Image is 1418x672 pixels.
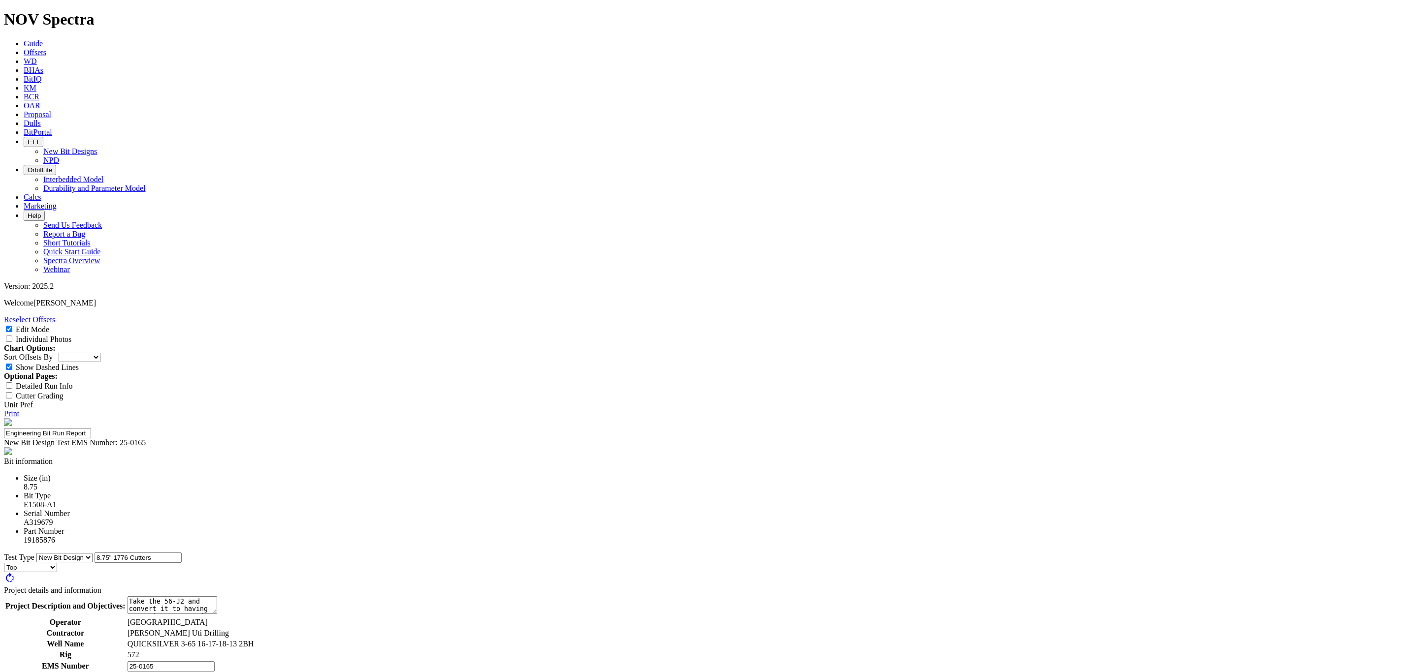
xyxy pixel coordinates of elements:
a: KM [24,84,36,92]
label: Individual Photos [16,335,71,343]
a: Webinar [43,265,70,274]
th: Rig [5,650,126,660]
th: Well Name [5,639,126,649]
label: Sort Offsets By [4,353,53,361]
span: OrbitLite [28,166,52,174]
div: Part Number [24,527,1414,536]
div: 8.75 [24,483,1414,491]
h1: NOV Spectra [4,10,1414,29]
span: rotate_right [4,572,16,584]
a: Dulls [24,119,41,127]
div: A319679 [24,518,1414,527]
td: [GEOGRAPHIC_DATA] [127,617,317,627]
a: Spectra Overview [43,256,100,265]
a: BHAs [24,66,43,74]
input: Comments/Cutter Type [95,552,182,563]
a: rotate_right [4,577,16,585]
a: BCR [24,92,39,101]
div: Bit information [4,457,1414,466]
a: Report a Bug [43,230,85,238]
th: EMS Number [5,661,126,672]
label: Cutter Grading [16,392,63,400]
report-header: 'Engineering Bit Run Report' [4,418,1414,457]
a: Short Tutorials [43,239,91,247]
div: Version: 2025.2 [4,282,1414,291]
strong: Optional Pages: [4,372,58,380]
td: 572 [127,650,317,660]
a: Guide [24,39,43,48]
div: E1508-A1 [24,500,1414,509]
div: New Bit Design Test EMS Number: 25-0165 [4,438,1414,447]
th: Operator [5,617,126,627]
a: Calcs [24,193,41,201]
a: Marketing [24,202,57,210]
label: Show Dashed Lines [16,363,79,371]
input: Click to edit report title [4,428,91,438]
a: BitPortal [24,128,52,136]
th: Contractor [5,628,126,638]
label: Test Type [4,553,34,561]
span: [PERSON_NAME] [33,299,96,307]
th: Project Description and Objectives: [5,596,126,616]
p: Welcome [4,299,1414,307]
div: Size (in) [24,474,1414,483]
a: OAR [24,101,40,110]
button: Help [24,211,45,221]
a: BitIQ [24,75,41,83]
span: FTT [28,138,39,146]
a: NPD [43,156,59,164]
label: Edit Mode [16,325,49,334]
a: Durability and Parameter Model [43,184,146,192]
a: Unit Pref [4,400,33,409]
span: Help [28,212,41,219]
a: Send Us Feedback [43,221,102,229]
a: Offsets [24,48,46,57]
div: Bit Type [24,491,1414,500]
a: New Bit Designs [43,147,97,155]
img: NOV_WT_RH_Logo_Vert_RGB_F.d63d51a4.png [4,418,12,426]
a: WD [24,57,37,65]
strong: Chart Options: [4,344,55,352]
a: Reselect Offsets [4,315,55,324]
label: Detailed Run Info [16,382,73,390]
td: QUICKSILVER 3-65 16-17-18-13 2BH [127,639,317,649]
td: [PERSON_NAME] Uti Drilling [127,628,317,638]
a: Proposal [24,110,51,119]
button: FTT [24,137,43,147]
a: Interbedded Model [43,175,103,183]
div: Serial Number [24,509,1414,518]
a: Print [4,409,19,418]
div: 19185876 [24,536,1414,545]
button: OrbitLite [24,165,56,175]
img: spectra-logo.8771a380.png [4,447,12,455]
a: Quick Start Guide [43,247,100,256]
div: Project details and information [4,586,1414,595]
